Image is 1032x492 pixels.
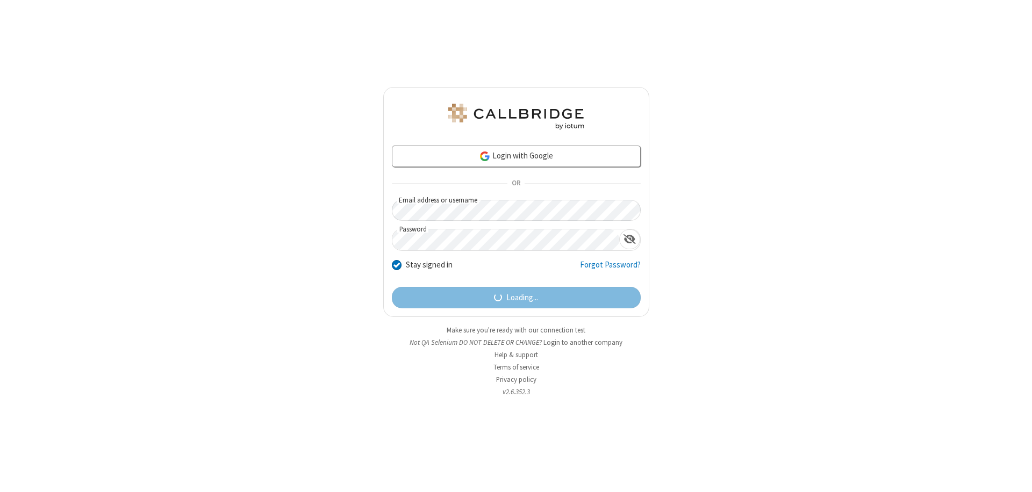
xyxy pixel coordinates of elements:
button: Login to another company [543,337,622,348]
div: Show password [619,229,640,249]
a: Forgot Password? [580,259,641,279]
li: v2.6.352.3 [383,387,649,397]
li: Not QA Selenium DO NOT DELETE OR CHANGE? [383,337,649,348]
img: google-icon.png [479,150,491,162]
img: QA Selenium DO NOT DELETE OR CHANGE [446,104,586,129]
a: Privacy policy [496,375,536,384]
button: Loading... [392,287,641,308]
a: Make sure you're ready with our connection test [447,325,585,335]
a: Terms of service [493,363,539,372]
iframe: Chat [1005,464,1024,484]
a: Help & support [494,350,538,359]
a: Login with Google [392,146,641,167]
input: Email address or username [392,200,641,221]
input: Password [392,229,619,250]
span: Loading... [506,292,538,304]
label: Stay signed in [406,259,453,271]
span: OR [507,176,525,191]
